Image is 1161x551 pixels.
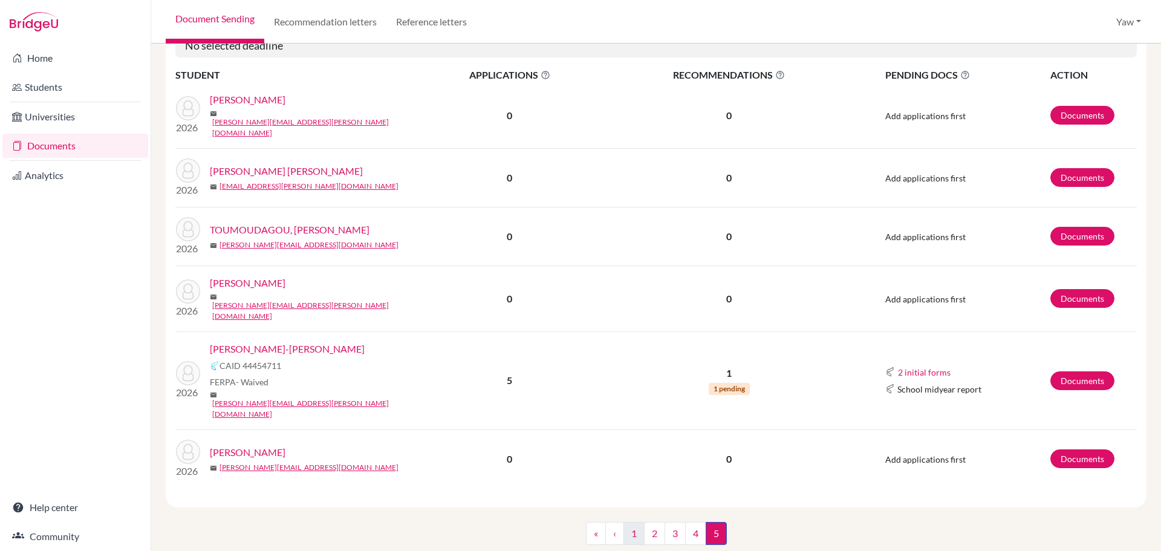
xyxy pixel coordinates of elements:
[1050,227,1114,246] a: Documents
[1050,371,1114,390] a: Documents
[603,452,856,466] p: 0
[175,34,1137,57] h5: No selected deadline
[236,377,268,387] span: - Waived
[885,367,895,377] img: Common App logo
[210,164,363,178] a: [PERSON_NAME] [PERSON_NAME]
[586,522,606,545] a: «
[885,68,1049,82] span: PENDING DOCS
[603,171,856,185] p: 0
[2,105,148,129] a: Universities
[885,173,966,183] span: Add applications first
[2,46,148,70] a: Home
[176,217,200,241] img: TOUMOUDAGOU, EVELYNE
[210,391,217,399] span: mail
[210,183,217,191] span: mail
[210,276,285,290] a: [PERSON_NAME]
[709,383,750,395] span: 1 pending
[897,383,981,396] span: School midyear report
[220,359,281,372] span: CAID 44454711
[2,75,148,99] a: Students
[1050,289,1114,308] a: Documents
[885,232,966,242] span: Add applications first
[210,342,365,356] a: [PERSON_NAME]-[PERSON_NAME]
[175,67,417,83] th: STUDENT
[885,384,895,394] img: Common App logo
[176,158,200,183] img: Topey, Albert Kwame Topey
[176,440,200,464] img: ZONGO, YANN
[210,93,285,107] a: [PERSON_NAME]
[212,398,426,420] a: [PERSON_NAME][EMAIL_ADDRESS][PERSON_NAME][DOMAIN_NAME]
[1050,168,1114,187] a: Documents
[2,163,148,187] a: Analytics
[623,522,645,545] a: 1
[603,68,856,82] span: RECOMMENDATIONS
[1050,449,1114,468] a: Documents
[603,229,856,244] p: 0
[210,110,217,117] span: mail
[706,522,727,545] span: 5
[897,365,951,379] button: 2 initial forms
[2,134,148,158] a: Documents
[507,172,512,183] b: 0
[176,464,200,478] p: 2026
[210,293,217,301] span: mail
[603,292,856,306] p: 0
[210,465,217,472] span: mail
[885,111,966,121] span: Add applications first
[885,294,966,304] span: Add applications first
[176,385,200,400] p: 2026
[210,445,285,460] a: [PERSON_NAME]
[507,230,512,242] b: 0
[603,108,856,123] p: 0
[1050,67,1137,83] th: ACTION
[210,376,268,388] span: FERPA
[220,240,398,250] a: [PERSON_NAME][EMAIL_ADDRESS][DOMAIN_NAME]
[418,68,602,82] span: APPLICATIONS
[176,120,200,135] p: 2026
[210,242,217,249] span: mail
[1050,106,1114,125] a: Documents
[220,462,398,473] a: [PERSON_NAME][EMAIL_ADDRESS][DOMAIN_NAME]
[507,374,512,386] b: 5
[176,183,200,197] p: 2026
[176,96,200,120] img: Sillah, Mamie-Dolly
[605,522,624,545] a: ‹
[176,279,200,304] img: YEBOAH, ESTELLE
[10,12,58,31] img: Bridge-U
[507,109,512,121] b: 0
[176,361,200,385] img: YEBOAH-MANU, MICHEAL
[176,304,200,318] p: 2026
[212,117,426,139] a: [PERSON_NAME][EMAIL_ADDRESS][PERSON_NAME][DOMAIN_NAME]
[212,300,426,322] a: [PERSON_NAME][EMAIL_ADDRESS][PERSON_NAME][DOMAIN_NAME]
[2,524,148,549] a: Community
[176,241,200,256] p: 2026
[685,522,706,545] a: 4
[220,181,398,192] a: [EMAIL_ADDRESS][PERSON_NAME][DOMAIN_NAME]
[1111,10,1146,33] button: Yaw
[210,223,369,237] a: TOUMOUDAGOU, [PERSON_NAME]
[665,522,686,545] a: 3
[2,495,148,520] a: Help center
[210,361,220,371] img: Common App logo
[507,293,512,304] b: 0
[644,522,665,545] a: 2
[603,366,856,380] p: 1
[507,453,512,465] b: 0
[885,454,966,465] span: Add applications first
